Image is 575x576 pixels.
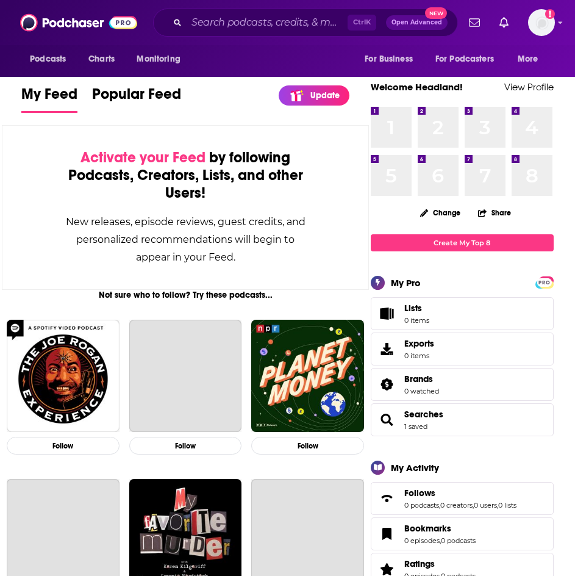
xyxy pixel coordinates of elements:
[88,51,115,68] span: Charts
[128,48,196,71] button: open menu
[371,234,554,251] a: Create My Top 8
[129,320,242,433] a: This American Life
[371,333,554,365] a: Exports
[30,51,66,68] span: Podcasts
[404,422,427,431] a: 1 saved
[518,51,538,68] span: More
[413,205,468,220] button: Change
[80,48,122,71] a: Charts
[251,320,364,433] img: Planet Money
[545,9,555,19] svg: Add a profile image
[473,501,474,509] span: ,
[528,9,555,36] span: Logged in as headlandconsultancy
[425,7,447,19] span: New
[477,201,512,225] button: Share
[21,85,77,113] a: My Feed
[310,90,340,101] p: Update
[440,501,473,509] a: 0 creators
[187,13,348,32] input: Search podcasts, credits, & more...
[80,148,205,167] span: Activate your Feed
[279,85,349,106] a: Update
[375,305,399,322] span: Lists
[537,277,552,286] a: PRO
[404,523,476,534] a: Bookmarks
[404,338,434,349] span: Exports
[348,15,376,31] span: Ctrl K
[404,303,429,314] span: Lists
[509,48,554,71] button: open menu
[404,558,476,569] a: Ratings
[440,536,441,545] span: ,
[528,9,555,36] button: Show profile menu
[404,387,439,395] a: 0 watched
[375,490,399,507] a: Follows
[404,558,435,569] span: Ratings
[20,11,137,34] img: Podchaser - Follow, Share and Rate Podcasts
[63,149,307,202] div: by following Podcasts, Creators, Lists, and other Users!
[404,409,443,420] a: Searches
[375,525,399,542] a: Bookmarks
[356,48,428,71] button: open menu
[7,320,120,433] img: The Joe Rogan Experience
[528,9,555,36] img: User Profile
[371,517,554,550] span: Bookmarks
[375,411,399,428] a: Searches
[371,482,554,515] span: Follows
[404,536,440,545] a: 0 episodes
[404,316,429,325] span: 0 items
[92,85,181,110] span: Popular Feed
[498,501,516,509] a: 0 lists
[92,85,181,113] a: Popular Feed
[386,15,448,30] button: Open AdvancedNew
[404,303,422,314] span: Lists
[497,501,498,509] span: ,
[474,501,497,509] a: 0 users
[404,488,516,499] a: Follows
[365,51,413,68] span: For Business
[404,373,439,384] a: Brands
[504,81,554,93] a: View Profile
[435,51,494,68] span: For Podcasters
[375,376,399,393] a: Brands
[21,48,82,71] button: open menu
[427,48,512,71] button: open menu
[391,277,421,289] div: My Pro
[495,12,513,33] a: Show notifications dropdown
[2,290,369,300] div: Not sure who to follow? Try these podcasts...
[404,488,435,499] span: Follows
[404,351,434,360] span: 0 items
[371,403,554,436] span: Searches
[375,340,399,358] span: Exports
[137,51,180,68] span: Monitoring
[153,9,458,37] div: Search podcasts, credits, & more...
[391,20,442,26] span: Open Advanced
[464,12,485,33] a: Show notifications dropdown
[21,85,77,110] span: My Feed
[404,373,433,384] span: Brands
[404,523,451,534] span: Bookmarks
[439,501,440,509] span: ,
[404,501,439,509] a: 0 podcasts
[7,437,120,455] button: Follow
[251,437,364,455] button: Follow
[441,536,476,545] a: 0 podcasts
[371,81,463,93] a: Welcome Headland!
[537,278,552,287] span: PRO
[371,297,554,330] a: Lists
[63,213,307,266] div: New releases, episode reviews, guest credits, and personalized recommendations will begin to appe...
[371,368,554,401] span: Brands
[391,462,439,473] div: My Activity
[129,437,242,455] button: Follow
